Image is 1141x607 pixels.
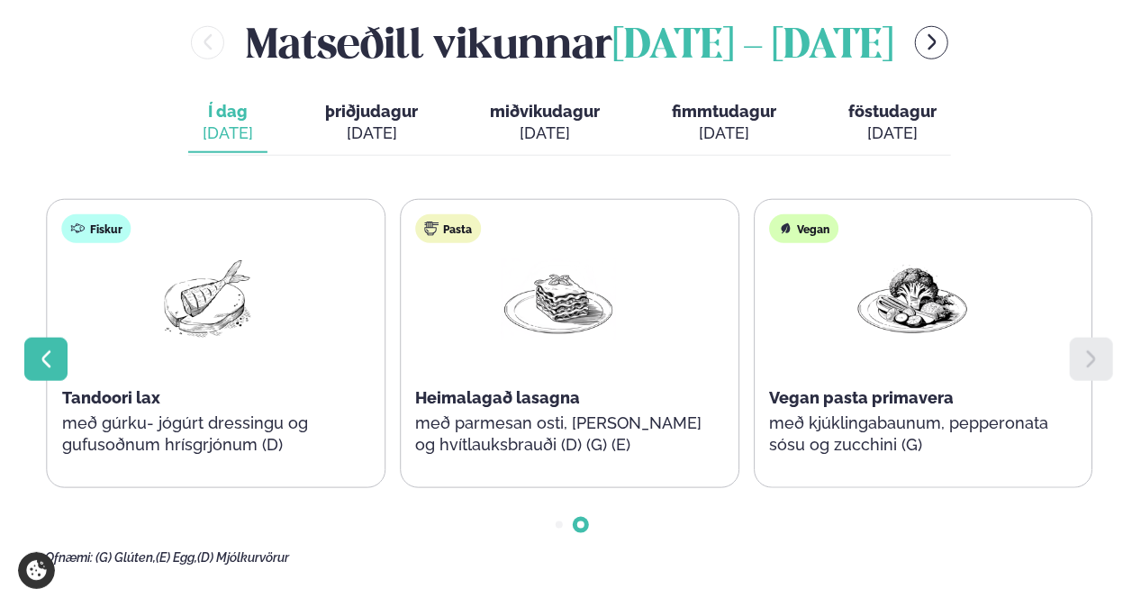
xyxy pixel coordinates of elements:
[769,412,1055,456] p: með kjúklingabaunum, pepperonata sósu og zucchini (G)
[62,388,160,407] span: Tandoori lax
[203,101,253,122] span: Í dag
[612,27,893,67] span: [DATE] - [DATE]
[672,102,776,121] span: fimmtudagur
[915,26,948,59] button: menu-btn-right
[156,550,197,565] span: (E) Egg,
[424,222,439,236] img: pasta.svg
[556,521,563,529] span: Go to slide 1
[311,94,432,153] button: þriðjudagur [DATE]
[490,122,600,144] div: [DATE]
[325,122,418,144] div: [DATE]
[246,14,893,72] h2: Matseðill vikunnar
[18,552,55,589] a: Cookie settings
[415,412,702,456] p: með parmesan osti, [PERSON_NAME] og hvítlauksbrauði (D) (G) (E)
[475,94,614,153] button: miðvikudagur [DATE]
[769,388,954,407] span: Vegan pasta primavera
[577,521,584,529] span: Go to slide 2
[188,94,267,153] button: Í dag [DATE]
[672,122,776,144] div: [DATE]
[62,214,131,243] div: Fiskur
[848,122,937,144] div: [DATE]
[148,258,263,341] img: Fish.png
[490,102,600,121] span: miðvikudagur
[325,102,418,121] span: þriðjudagur
[769,214,838,243] div: Vegan
[855,258,970,341] img: Vegan.png
[203,122,253,144] div: [DATE]
[834,94,951,153] button: föstudagur [DATE]
[95,550,156,565] span: (G) Glúten,
[415,388,580,407] span: Heimalagað lasagna
[45,550,93,565] span: Ofnæmi:
[848,102,937,121] span: föstudagur
[778,222,792,236] img: Vegan.svg
[191,26,224,59] button: menu-btn-left
[657,94,791,153] button: fimmtudagur [DATE]
[62,412,349,456] p: með gúrku- jógúrt dressingu og gufusoðnum hrísgrjónum (D)
[71,222,86,236] img: fish.svg
[501,258,616,341] img: Lasagna.png
[415,214,481,243] div: Pasta
[197,550,289,565] span: (D) Mjólkurvörur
